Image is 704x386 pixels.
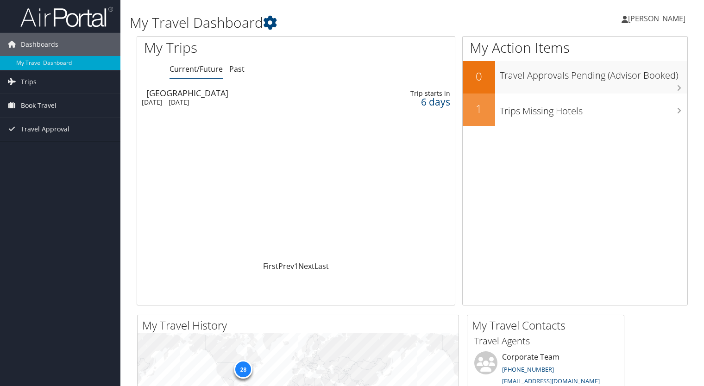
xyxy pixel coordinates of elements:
h3: Trips Missing Hotels [500,100,687,118]
div: 6 days [381,98,450,106]
div: [DATE] - [DATE] [142,98,344,106]
a: Last [314,261,329,271]
a: 1 [294,261,298,271]
h3: Travel Approvals Pending (Advisor Booked) [500,64,687,82]
h2: 1 [463,101,495,117]
a: Prev [278,261,294,271]
h1: My Action Items [463,38,687,57]
a: Next [298,261,314,271]
h2: 0 [463,68,495,84]
img: airportal-logo.png [20,6,113,28]
span: [PERSON_NAME] [628,13,685,24]
span: Book Travel [21,94,57,117]
span: Trips [21,70,37,93]
a: First [263,261,278,271]
h1: My Travel Dashboard [130,13,506,32]
h3: Travel Agents [474,335,617,348]
div: 28 [234,360,252,378]
a: [EMAIL_ADDRESS][DOMAIN_NAME] [502,377,600,385]
a: Current/Future [170,64,223,74]
h1: My Trips [144,38,315,57]
a: 0Travel Approvals Pending (Advisor Booked) [463,61,687,93]
a: [PHONE_NUMBER] [502,365,554,374]
div: Trip starts in [381,89,450,98]
h2: My Travel Contacts [472,318,624,333]
a: 1Trips Missing Hotels [463,93,687,126]
h2: My Travel History [142,318,459,333]
div: [GEOGRAPHIC_DATA] [146,89,348,97]
span: Travel Approval [21,118,69,141]
a: Past [229,64,245,74]
a: [PERSON_NAME] [622,5,695,32]
span: Dashboards [21,33,58,56]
